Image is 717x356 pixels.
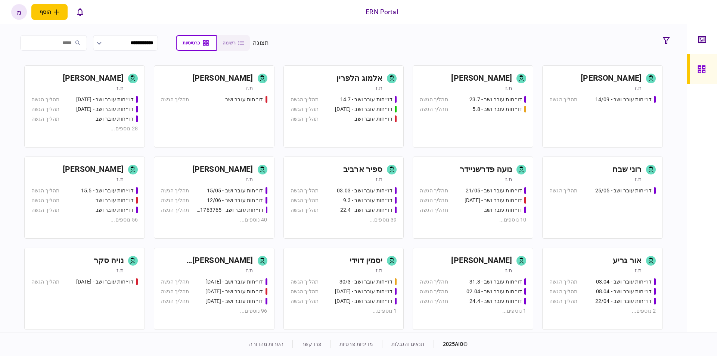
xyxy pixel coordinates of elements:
div: 28 נוספים ... [31,125,138,133]
div: תהליך הגשה [161,187,189,195]
div: דו״חות עובר ושב - 12/06 [207,196,263,204]
div: תהליך הגשה [291,96,319,103]
a: [PERSON_NAME] [PERSON_NAME]ת.זדו״חות עובר ושב - 19/03/2025תהליך הגשהדו״חות עובר ושב - 19.3.25תהלי... [154,248,274,330]
a: הערות מהדורה [249,341,283,347]
div: תהליך הגשה [291,288,319,295]
a: אלמוג הלפריןת.זדו״חות עובר ושב - 14.7תהליך הגשהדו״חות עובר ושב - 15.07.25תהליך הגשהדו״חות עובר וש... [283,65,404,148]
div: ת.ז [376,84,382,92]
div: [PERSON_NAME] [63,72,124,84]
div: תהליך הגשה [420,288,448,295]
div: דו״חות עובר ושב - 26.06.25 [76,105,134,113]
div: תהליך הגשה [161,297,189,305]
div: דו״חות עובר ושב [96,196,134,204]
a: [PERSON_NAME]ת.זדו״חות עובר ושב - 15/05תהליך הגשהדו״חות עובר ושב - 12/06תהליך הגשהדו״חות עובר ושב... [154,157,274,239]
div: 39 נוספים ... [291,216,397,224]
div: דו״חות עובר ושב - 08.04 [596,288,652,295]
div: ת.ז [505,267,512,274]
span: כרטיסיות [183,40,200,46]
div: תהליך הגשה [31,115,59,123]
a: נועה פדרשניידרת.זדו״חות עובר ושב - 21/05תהליך הגשהדו״חות עובר ושב - 03/06/25תהליך הגשהדו״חות עובר... [413,157,533,239]
button: רשימה [217,35,250,51]
div: דו״חות עובר ושב - 22/04 [595,297,652,305]
div: דו״חות עובר ושב - 31.3 [469,278,522,286]
div: תהליך הגשה [420,278,448,286]
a: אור גריעת.זדו״חות עובר ושב - 03.04תהליך הגשהדו״חות עובר ושב - 08.04תהליך הגשהדו״חות עובר ושב - 22... [542,248,663,330]
div: תהליך הגשה [291,115,319,123]
div: דו״חות עובר ושב - 02/09/25 [335,297,392,305]
a: תנאים והגבלות [391,341,425,347]
div: דו״חות עובר ושב - 03/06/25 [465,196,522,204]
div: אור גריע [613,255,642,267]
div: תהליך הגשה [420,297,448,305]
div: נויה סקר [94,255,124,267]
div: ת.ז [635,176,642,183]
div: [PERSON_NAME] [63,164,124,176]
div: ת.ז [635,84,642,92]
div: [PERSON_NAME] [451,255,512,267]
div: תהליך הגשה [161,196,189,204]
div: 10 נוספים ... [420,216,526,224]
div: תהליך הגשה [420,96,448,103]
div: תהליך הגשה [31,96,59,103]
div: דו״חות עובר ושב - 511763765 18/06 [196,206,263,214]
button: כרטיסיות [176,35,217,51]
div: אלמוג הלפרין [336,72,383,84]
a: נויה סקרת.זדו״חות עובר ושב - 19.03.2025תהליך הגשה [24,248,145,330]
div: תהליך הגשה [161,278,189,286]
div: ת.ז [117,84,123,92]
div: תהליך הגשה [161,206,189,214]
div: תהליך הגשה [31,105,59,113]
div: תהליך הגשה [291,196,319,204]
div: דו״חות עובר ושב [225,96,263,103]
div: 2 נוספים ... [549,307,656,315]
div: תהליך הגשה [291,187,319,195]
div: תהליך הגשה [291,206,319,214]
div: תהליך הגשה [549,297,577,305]
div: [PERSON_NAME] [192,164,253,176]
span: רשימה [223,40,236,46]
div: תהליך הגשה [31,278,59,286]
div: 56 נוספים ... [31,216,138,224]
div: דו״חות עובר ושב - 30/3 [339,278,393,286]
div: דו״חות עובר ושב - 19.03.2025 [76,278,134,286]
div: 40 נוספים ... [161,216,267,224]
div: דו״חות עובר ושב [96,115,134,123]
div: ת.ז [246,84,253,92]
button: פתח תפריט להוספת לקוח [31,4,68,20]
div: ERN Portal [366,7,398,17]
a: [PERSON_NAME]ת.זדו״חות עובר ושבתהליך הגשה [154,65,274,148]
div: תהליך הגשה [31,187,59,195]
div: [PERSON_NAME] [451,72,512,84]
div: דו״חות עובר ושב - 25.06.25 [76,96,134,103]
div: ת.ז [117,267,123,274]
button: מ [11,4,27,20]
div: © 2025 AIO [434,340,468,348]
div: תהליך הגשה [549,288,577,295]
div: נועה פדרשניידר [460,164,512,176]
div: תהליך הגשה [291,297,319,305]
div: ת.ז [246,176,253,183]
div: ת.ז [635,267,642,274]
a: [PERSON_NAME]ת.זדו״חות עובר ושב - 15.5תהליך הגשהדו״חות עובר ושבתהליך הגשהדו״חות עובר ושבתהליך הגש... [24,157,145,239]
div: ספיר ארביב [343,164,382,176]
a: [PERSON_NAME]ת.זדו״חות עובר ושב - 25.06.25תהליך הגשהדו״חות עובר ושב - 26.06.25תהליך הגשהדו״חות עו... [24,65,145,148]
div: תהליך הגשה [31,196,59,204]
div: תהליך הגשה [549,187,577,195]
div: דו״חות עובר ושב [354,115,392,123]
div: ת.ז [117,176,123,183]
div: תהליך הגשה [549,96,577,103]
div: תהליך הגשה [291,105,319,113]
div: תהליך הגשה [549,278,577,286]
div: ת.ז [505,176,512,183]
div: תהליך הגשה [161,96,189,103]
div: דו״חות עובר ושב - 25/05 [595,187,652,195]
div: דו״חות עובר ושב - 14/09 [595,96,652,103]
div: דו״חות עובר ושב - 03.03 [337,187,392,195]
div: תהליך הגשה [420,206,448,214]
div: [PERSON_NAME] [581,72,642,84]
div: דו״חות עובר ושב - 9.3 [343,196,393,204]
a: ספיר ארביבת.זדו״חות עובר ושב - 03.03תהליך הגשהדו״חות עובר ושב - 9.3תהליך הגשהדו״חות עובר ושב - 22... [283,157,404,239]
div: תהליך הגשה [420,105,448,113]
div: תהליך הגשה [420,196,448,204]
